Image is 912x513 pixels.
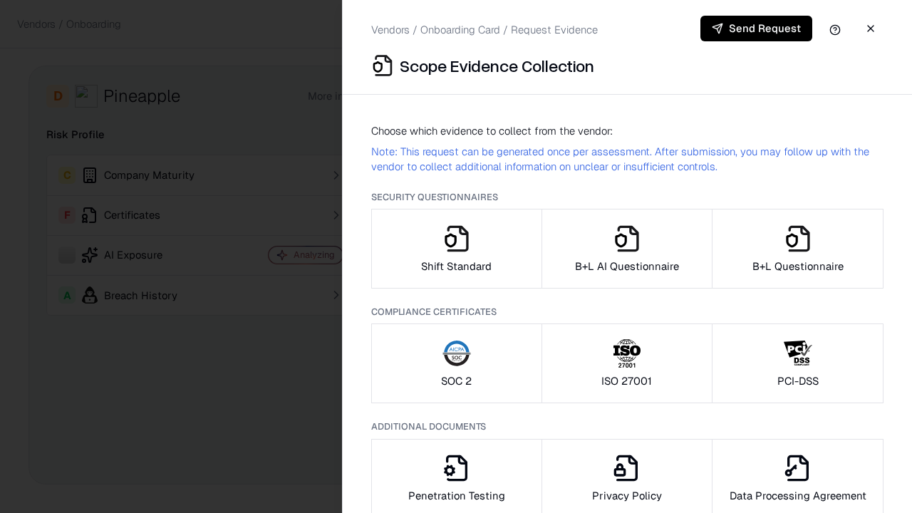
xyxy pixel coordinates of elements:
p: SOC 2 [441,373,472,388]
button: Shift Standard [371,209,542,289]
button: B+L Questionnaire [712,209,883,289]
p: B+L AI Questionnaire [575,259,679,274]
p: Shift Standard [421,259,492,274]
p: Scope Evidence Collection [400,54,594,77]
p: Compliance Certificates [371,306,883,318]
p: Choose which evidence to collect from the vendor: [371,123,883,138]
p: Additional Documents [371,420,883,432]
p: PCI-DSS [777,373,819,388]
button: ISO 27001 [541,323,713,403]
button: PCI-DSS [712,323,883,403]
button: Send Request [700,16,812,41]
button: SOC 2 [371,323,542,403]
p: Data Processing Agreement [730,488,866,503]
p: B+L Questionnaire [752,259,844,274]
p: Privacy Policy [592,488,662,503]
p: Note: This request can be generated once per assessment. After submission, you may follow up with... [371,144,883,174]
p: Security Questionnaires [371,191,883,203]
p: Vendors / Onboarding Card / Request Evidence [371,22,598,37]
p: Penetration Testing [408,488,505,503]
p: ISO 27001 [601,373,652,388]
button: B+L AI Questionnaire [541,209,713,289]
